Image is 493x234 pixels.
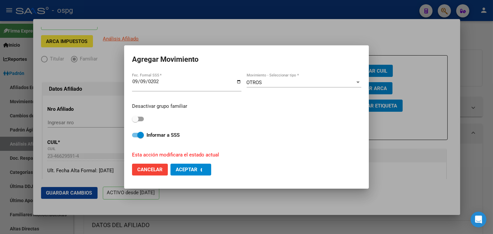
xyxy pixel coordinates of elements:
[247,80,262,85] span: OTROS
[132,151,353,159] p: Esta acción modificara el estado actual
[132,164,168,175] button: Cancelar
[170,164,211,175] button: Aceptar
[176,167,197,173] span: Aceptar
[132,103,361,110] p: Desactivar grupo familiar
[146,132,180,138] strong: Informar a SSS
[471,212,486,227] div: Open Intercom Messenger
[137,167,163,173] span: Cancelar
[132,53,361,66] h2: Agregar Movimiento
